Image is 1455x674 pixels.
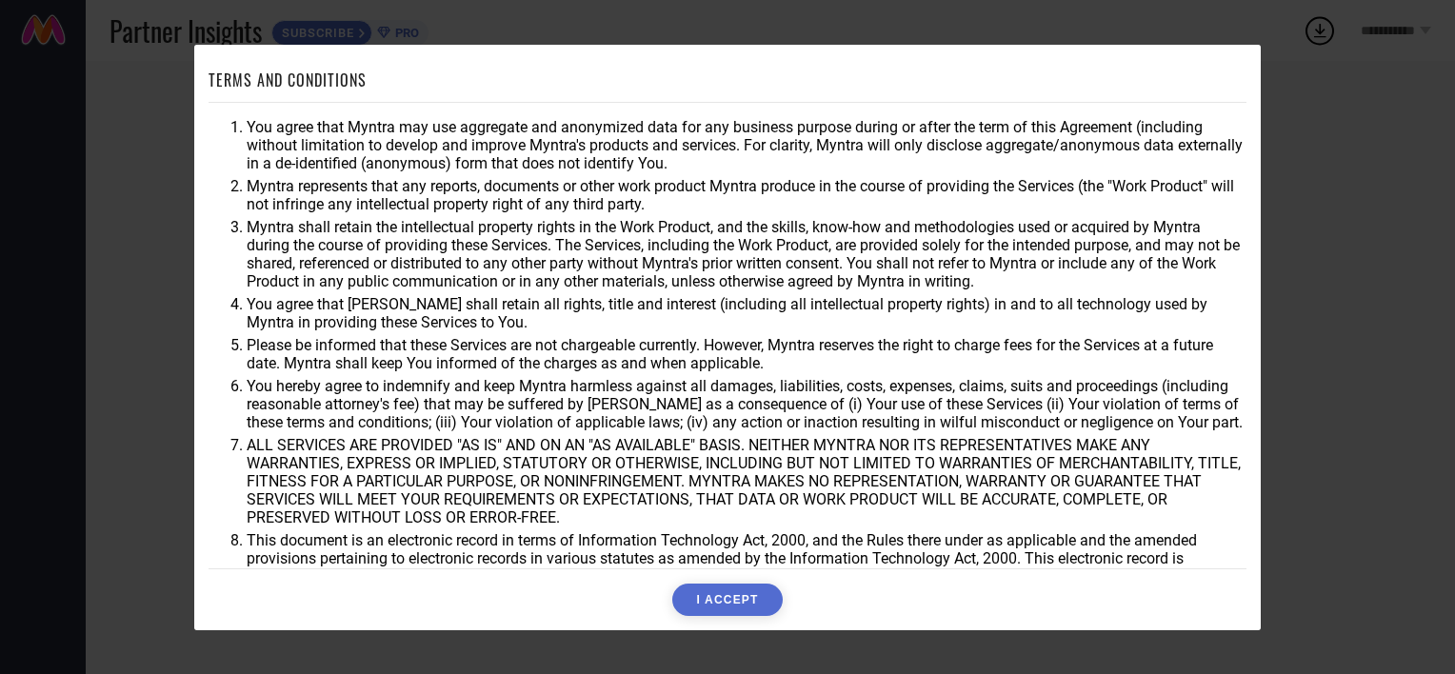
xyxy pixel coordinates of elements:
[247,377,1246,431] li: You hereby agree to indemnify and keep Myntra harmless against all damages, liabilities, costs, e...
[247,436,1246,526] li: ALL SERVICES ARE PROVIDED "AS IS" AND ON AN "AS AVAILABLE" BASIS. NEITHER MYNTRA NOR ITS REPRESEN...
[672,584,782,616] button: I ACCEPT
[209,69,367,91] h1: TERMS AND CONDITIONS
[247,336,1246,372] li: Please be informed that these Services are not chargeable currently. However, Myntra reserves the...
[247,177,1246,213] li: Myntra represents that any reports, documents or other work product Myntra produce in the course ...
[247,531,1246,585] li: This document is an electronic record in terms of Information Technology Act, 2000, and the Rules...
[247,295,1246,331] li: You agree that [PERSON_NAME] shall retain all rights, title and interest (including all intellect...
[247,118,1246,172] li: You agree that Myntra may use aggregate and anonymized data for any business purpose during or af...
[247,218,1246,290] li: Myntra shall retain the intellectual property rights in the Work Product, and the skills, know-ho...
